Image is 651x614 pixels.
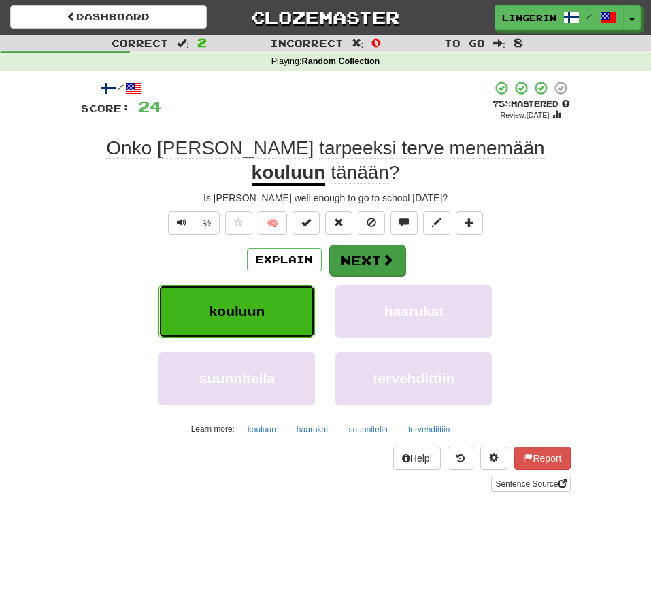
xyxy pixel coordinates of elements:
[514,35,523,49] span: 8
[81,80,161,97] div: /
[493,99,511,108] span: 75 %
[514,447,570,470] button: Report
[331,162,389,184] span: tänään
[302,56,380,66] strong: Random Collection
[325,211,352,235] button: Reset to 0% Mastered (alt+r)
[373,371,454,386] span: tervehdittiin
[177,38,189,48] span: :
[495,5,624,30] a: LingeringWater3403 /
[325,162,399,184] span: ?
[168,211,195,235] button: Play sentence audio (ctl+space)
[335,352,492,405] button: tervehdittiin
[258,211,287,235] button: 🧠
[81,103,130,114] span: Score:
[81,191,571,205] div: Is [PERSON_NAME] well enough to go to school [DATE]?
[210,303,265,319] span: kouluun
[112,37,169,49] span: Correct
[10,5,207,29] a: Dashboard
[586,11,593,20] span: /
[448,447,473,470] button: Round history (alt+y)
[240,420,284,440] button: kouluun
[157,137,314,159] span: [PERSON_NAME]
[106,137,152,159] span: Onko
[158,352,315,405] button: suunnitella
[289,420,336,440] button: haarukat
[423,211,450,235] button: Edit sentence (alt+d)
[384,303,444,319] span: haarukat
[247,248,322,271] button: Explain
[158,285,315,338] button: kouluun
[293,211,320,235] button: Set this sentence to 100% Mastered (alt+m)
[335,285,492,338] button: haarukat
[227,5,424,29] a: Clozemaster
[197,35,207,49] span: 2
[329,245,405,276] button: Next
[456,211,483,235] button: Add to collection (alt+a)
[450,137,545,159] span: menemään
[371,35,381,49] span: 0
[358,211,385,235] button: Ignore sentence (alt+i)
[165,211,220,235] div: Text-to-speech controls
[401,420,457,440] button: tervehdittiin
[352,38,364,48] span: :
[252,162,326,186] u: kouluun
[319,137,397,159] span: tarpeeksi
[492,99,571,109] div: Mastered
[502,12,556,24] span: LingeringWater3403
[393,447,441,470] button: Help!
[501,111,550,119] small: Review: [DATE]
[191,424,235,434] small: Learn more:
[225,211,252,235] button: Favorite sentence (alt+f)
[199,371,275,386] span: suunnitella
[390,211,418,235] button: Discuss sentence (alt+u)
[493,38,505,48] span: :
[444,37,485,49] span: To go
[195,211,220,235] button: ½
[138,98,161,115] span: 24
[491,477,570,492] a: Sentence Source
[270,37,344,49] span: Incorrect
[341,420,395,440] button: suunnitella
[402,137,444,159] span: terve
